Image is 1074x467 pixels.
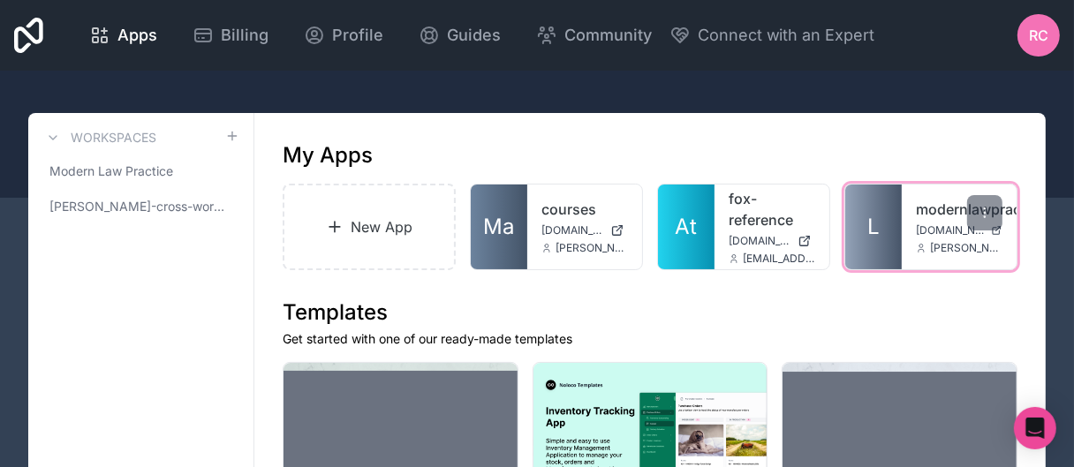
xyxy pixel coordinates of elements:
span: At [676,213,698,241]
p: Get started with one of our ready-made templates [283,330,1017,348]
h1: Templates [283,298,1017,327]
span: [PERSON_NAME][EMAIL_ADDRESS][DOMAIN_NAME] [556,241,628,255]
span: Connect with an Expert [698,23,875,48]
a: [PERSON_NAME]-cross-workspace [42,191,239,222]
span: [DOMAIN_NAME] [541,223,603,237]
span: Profile [332,23,383,48]
a: At [658,185,715,269]
span: [DOMAIN_NAME] [916,223,984,237]
span: [EMAIL_ADDRESS][DOMAIN_NAME] [743,252,815,266]
a: modernlawpractice [916,199,1002,220]
span: Apps [117,23,157,48]
span: Guides [447,23,501,48]
span: [DOMAIN_NAME] [729,234,790,248]
h1: My Apps [283,141,373,169]
a: Billing [178,16,283,55]
a: Ma [471,185,527,269]
span: L [867,213,880,241]
span: Community [564,23,652,48]
div: Open Intercom Messenger [1014,407,1056,449]
a: Workspaces [42,127,156,148]
h3: Workspaces [71,129,156,147]
a: Guides [405,16,515,55]
span: [PERSON_NAME]-cross-workspace [49,198,225,215]
a: [DOMAIN_NAME] [916,223,1002,237]
a: Community [522,16,666,55]
a: New App [283,184,456,270]
span: Billing [221,23,268,48]
span: Modern Law Practice [49,162,173,180]
a: courses [541,199,628,220]
a: Modern Law Practice [42,155,239,187]
a: fox-reference [729,188,815,230]
a: [DOMAIN_NAME] [541,223,628,237]
span: RC [1029,25,1048,46]
a: [DOMAIN_NAME] [729,234,815,248]
button: Connect with an Expert [669,23,875,48]
span: [PERSON_NAME][EMAIL_ADDRESS][DOMAIN_NAME] [930,241,1002,255]
span: Ma [484,213,515,241]
a: Profile [290,16,397,55]
a: Apps [75,16,171,55]
a: L [845,185,902,269]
